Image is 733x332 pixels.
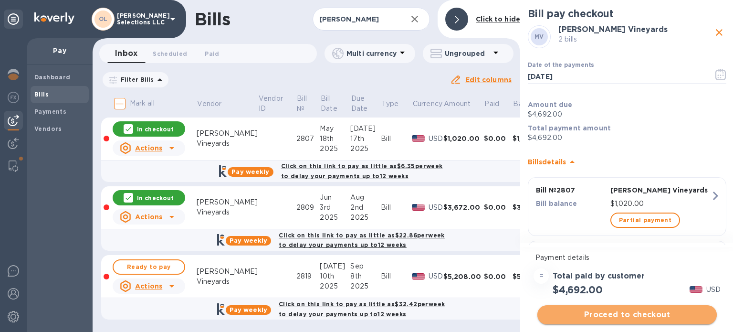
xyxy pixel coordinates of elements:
span: Partial payment [619,214,671,226]
b: Amount due [528,101,573,108]
div: $5,208.00 [513,272,553,281]
img: USD [690,286,702,293]
div: 2025 [320,281,350,291]
div: Aug [350,193,381,203]
p: [PERSON_NAME] Vineyards [610,185,711,195]
p: Mark all [130,98,155,108]
h2: Bill pay checkout [528,8,726,20]
div: 2025 [320,144,350,154]
b: Bills [34,91,49,98]
div: Bill [381,203,412,213]
img: USD [412,273,425,280]
p: Filter Bills [117,75,154,84]
span: Type [382,99,411,109]
p: USD [429,271,443,281]
div: [PERSON_NAME] [197,267,258,277]
div: [PERSON_NAME] [197,197,258,207]
div: $1,020.00 [513,134,553,143]
p: Ungrouped [445,49,490,58]
div: 3rd [320,203,350,213]
button: Proceed to checkout [537,305,717,324]
div: Jun [320,193,350,203]
span: Paid [205,49,219,59]
p: Bill balance [536,199,607,208]
span: Due Date [351,94,380,114]
p: Vendor [197,99,221,109]
span: Balance [513,99,552,109]
p: Paid [484,99,499,109]
p: Type [382,99,399,109]
h2: $4,692.00 [553,284,602,296]
span: Proceed to checkout [545,309,709,321]
div: Bill [381,134,412,144]
p: $4,692.00 [528,133,726,143]
span: Ready to pay [121,261,177,273]
div: 8th [350,271,381,281]
p: Payment details [535,253,719,263]
div: $3,672.00 [443,203,484,212]
h3: Total paid by customer [553,272,645,281]
span: Bill Date [321,94,350,114]
b: MV [534,33,544,40]
div: 2025 [350,144,381,154]
p: $4,692.00 [528,109,726,119]
div: Unpin categories [4,10,23,29]
img: USD [412,204,425,211]
div: [PERSON_NAME] [197,129,258,139]
p: Due Date [351,94,368,114]
div: $0.00 [484,134,513,143]
p: Currency [413,99,442,109]
b: OL [99,15,108,22]
p: Multi currency [346,49,397,58]
span: Bill № [297,94,319,114]
div: $5,208.00 [443,272,484,281]
button: Partial payment [610,213,680,228]
p: USD [429,134,443,144]
span: Vendor ID [259,94,295,114]
div: [DATE] [320,261,350,271]
b: Click to hide [476,15,520,23]
div: 2025 [350,281,381,291]
span: Amount [444,99,483,109]
b: Pay weekly [230,237,267,244]
div: Bill [381,271,412,281]
b: Dashboard [34,74,71,81]
b: Click on this link to pay as little as $6.35 per week to delay your payments up to 12 weeks [281,162,443,180]
span: Vendor [197,99,234,109]
u: Actions [135,144,162,152]
p: In checkout [137,194,174,202]
p: $1,020.00 [610,199,711,209]
p: Vendor ID [259,94,283,114]
p: Bill Date [321,94,337,114]
div: 18th [320,134,350,144]
b: Pay weekly [230,306,267,313]
b: [PERSON_NAME] Vineyards [558,25,668,34]
div: 2807 [296,134,320,144]
b: Click on this link to pay as little as $22.86 per week to delay your payments up to 12 weeks [279,232,444,249]
div: 2025 [320,213,350,223]
b: Vendors [34,125,62,132]
p: Balance [513,99,540,109]
p: Amount [444,99,471,109]
div: 2809 [296,203,320,213]
button: Ready to pay [113,259,185,275]
b: Total payment amount [528,124,611,132]
p: [PERSON_NAME] Selections LLC [117,12,165,26]
b: Click on this link to pay as little as $32.42 per week to delay your payments up to 12 weeks [279,300,445,318]
h1: Bills [195,9,230,29]
p: USD [706,285,721,295]
b: Pay weekly [231,168,269,175]
div: $1,020.00 [443,134,484,143]
span: Scheduled [153,49,187,59]
b: Bill s details [528,158,566,166]
div: 2819 [296,271,320,281]
img: Logo [34,12,74,24]
p: Bill № 2807 [536,185,607,195]
p: USD [429,203,443,213]
p: 2 bills [558,34,712,44]
div: $3,672.00 [513,203,553,212]
div: [DATE] [350,124,381,134]
div: Vineyards [197,277,258,287]
span: Inbox [115,47,137,60]
div: 10th [320,271,350,281]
